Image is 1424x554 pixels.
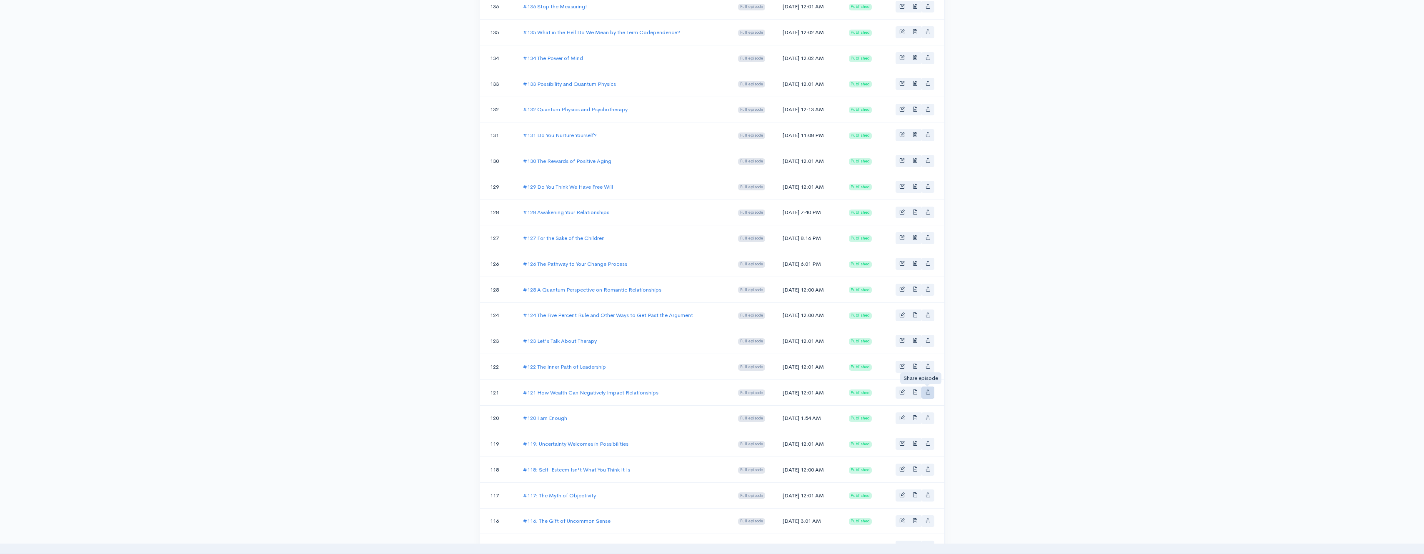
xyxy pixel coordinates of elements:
[523,29,680,36] a: #135 What in the Hell Do We Mean by the Term Codependence?
[849,4,872,10] span: Published
[738,30,765,36] span: Full episode
[738,184,765,190] span: Full episode
[849,158,872,165] span: Published
[849,81,872,87] span: Published
[896,52,934,64] div: Basic example
[523,55,583,62] a: #134 The Power of Mind
[776,482,842,508] td: [DATE] 12:01 AM
[849,312,872,319] span: Published
[849,210,872,216] span: Published
[896,335,934,347] div: Basic example
[480,328,517,354] td: 123
[523,132,597,139] a: #131 Do You Nurture Yourself?
[896,284,934,296] div: Basic example
[896,232,934,244] div: Basic example
[849,235,872,242] span: Published
[523,337,597,344] a: #123 Let's Talk About Therapy
[896,26,934,38] div: Basic example
[896,129,934,141] div: Basic example
[738,81,765,87] span: Full episode
[896,387,934,399] div: Basic example
[849,338,872,345] span: Published
[776,302,842,328] td: [DATE] 12:00 AM
[738,261,765,268] span: Full episode
[480,251,517,277] td: 126
[738,132,765,139] span: Full episode
[738,312,765,319] span: Full episode
[896,155,934,167] div: Basic example
[776,174,842,200] td: [DATE] 12:01 AM
[776,431,842,457] td: [DATE] 12:01 AM
[480,71,517,97] td: 133
[523,235,605,242] a: #127 For the Sake of the Children
[896,464,934,476] div: Basic example
[523,492,596,499] a: #117: The Myth of Objectivity
[523,440,628,447] a: #119: Uncertainty Welcomes in Possibilities
[480,225,517,251] td: 127
[738,107,765,113] span: Full episode
[738,364,765,371] span: Full episode
[480,45,517,71] td: 134
[896,104,934,116] div: Basic example
[738,55,765,62] span: Full episode
[849,261,872,268] span: Published
[896,309,934,322] div: Basic example
[896,361,934,373] div: Basic example
[738,287,765,293] span: Full episode
[523,363,606,370] a: #122 The Inner Path of Leadership
[776,405,842,431] td: [DATE] 1:54 AM
[480,457,517,483] td: 118
[480,379,517,405] td: 121
[523,3,587,10] a: #136 Stop the Measuring!
[776,379,842,405] td: [DATE] 12:01 AM
[776,354,842,380] td: [DATE] 12:01 AM
[523,414,567,422] a: #120 I am Enough
[776,508,842,534] td: [DATE] 3:01 AM
[849,364,872,371] span: Published
[849,30,872,36] span: Published
[849,467,872,474] span: Published
[738,158,765,165] span: Full episode
[776,457,842,483] td: [DATE] 12:00 AM
[776,122,842,148] td: [DATE] 11:08 PM
[849,492,872,499] span: Published
[776,97,842,122] td: [DATE] 12:13 AM
[849,287,872,293] span: Published
[738,441,765,448] span: Full episode
[896,258,934,270] div: Basic example
[523,260,627,267] a: #126 The Pathway to Your Change Process
[480,302,517,328] td: 124
[849,415,872,422] span: Published
[849,107,872,113] span: Published
[776,225,842,251] td: [DATE] 8:16 PM
[776,148,842,174] td: [DATE] 12:01 AM
[776,71,842,97] td: [DATE] 12:01 AM
[849,132,872,139] span: Published
[900,372,941,384] div: Share episode
[896,541,934,553] div: Basic example
[738,467,765,474] span: Full episode
[480,482,517,508] td: 117
[849,441,872,448] span: Published
[738,415,765,422] span: Full episode
[523,517,611,524] a: #116: The Gift of Uncommon Sense
[738,235,765,242] span: Full episode
[523,157,611,165] a: #130 The Rewards of Positive Aging
[776,45,842,71] td: [DATE] 12:02 AM
[896,78,934,90] div: Basic example
[523,80,616,87] a: #133 Possibility and Quantum Physics
[896,438,934,450] div: Basic example
[480,20,517,45] td: 135
[480,97,517,122] td: 132
[523,209,609,216] a: #128 Awakening Your Relationships
[480,200,517,225] td: 128
[738,338,765,345] span: Full episode
[738,389,765,396] span: Full episode
[523,106,628,113] a: #132 Quantum Physics and Psychotherapy
[896,1,934,13] div: Basic example
[738,492,765,499] span: Full episode
[480,277,517,302] td: 125
[523,389,658,396] a: #121 How Wealth Can Negatively Impact Relationships
[523,466,630,473] a: #118: Self-Esteem Isn't What You Think It Is
[896,181,934,193] div: Basic example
